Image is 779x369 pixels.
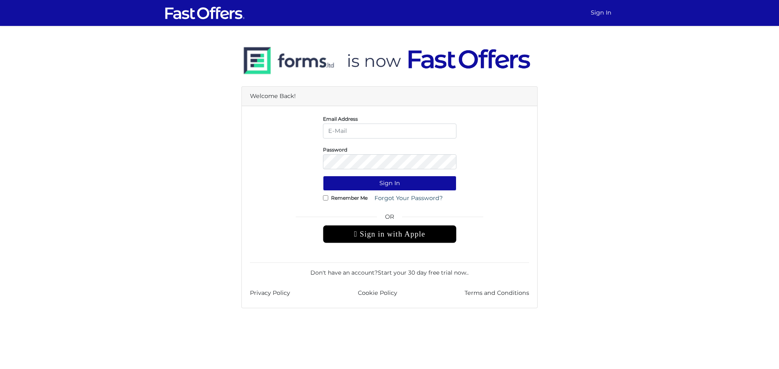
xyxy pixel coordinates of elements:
a: Privacy Policy [250,288,290,298]
a: Sign In [587,5,615,21]
div: Don't have an account? . [250,262,529,277]
label: Password [323,149,347,151]
input: E-Mail [323,124,456,139]
label: Remember Me [331,197,368,199]
a: Start your 30 day free trial now. [378,269,467,276]
div: Sign in with Apple [323,225,456,243]
div: Welcome Back! [242,87,537,106]
span: OR [323,212,456,225]
a: Cookie Policy [358,288,397,298]
a: Terms and Conditions [465,288,529,298]
label: Email Address [323,118,358,120]
button: Sign In [323,176,456,191]
a: Forgot Your Password? [369,191,448,206]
